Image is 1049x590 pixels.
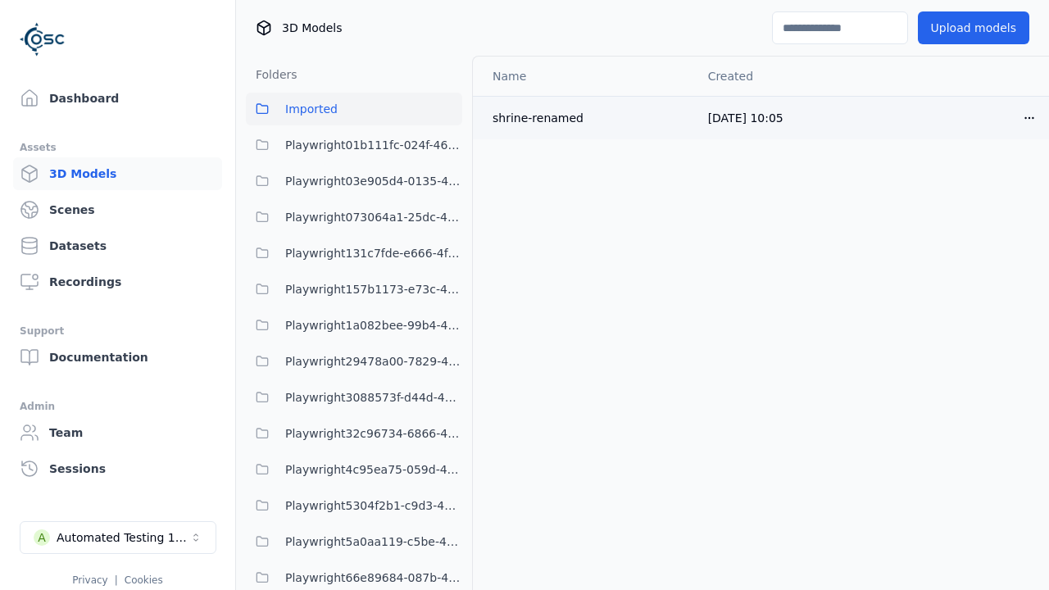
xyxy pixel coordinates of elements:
[285,568,462,588] span: Playwright66e89684-087b-4a8e-8db0-72782c7802f7
[285,388,462,407] span: Playwright3088573f-d44d-455e-85f6-006cb06f31fb
[285,99,338,119] span: Imported
[72,574,107,586] a: Privacy
[246,93,462,125] button: Imported
[13,193,222,226] a: Scenes
[918,11,1029,44] button: Upload models
[246,237,462,270] button: Playwright131c7fde-e666-4f3e-be7e-075966dc97bc
[285,135,462,155] span: Playwright01b111fc-024f-466d-9bae-c06bfb571c6d
[13,265,222,298] a: Recordings
[285,460,462,479] span: Playwright4c95ea75-059d-4cd5-9024-2cd9de30b3b0
[246,345,462,378] button: Playwright29478a00-7829-4286-b156-879e6320140f
[246,165,462,197] button: Playwright03e905d4-0135-4922-94e2-0c56aa41bf04
[708,111,783,125] span: [DATE] 10:05
[246,201,462,234] button: Playwright073064a1-25dc-42be-bd5d-9b023c0ea8dd
[246,273,462,306] button: Playwright157b1173-e73c-4808-a1ac-12e2e4cec217
[20,521,216,554] button: Select a workspace
[246,129,462,161] button: Playwright01b111fc-024f-466d-9bae-c06bfb571c6d
[285,496,462,515] span: Playwright5304f2b1-c9d3-459f-957a-a9fd53ec8eaf
[285,243,462,263] span: Playwright131c7fde-e666-4f3e-be7e-075966dc97bc
[246,381,462,414] button: Playwright3088573f-d44d-455e-85f6-006cb06f31fb
[493,110,682,126] div: shrine-renamed
[115,574,118,586] span: |
[285,352,462,371] span: Playwright29478a00-7829-4286-b156-879e6320140f
[285,279,462,299] span: Playwright157b1173-e73c-4808-a1ac-12e2e4cec217
[13,82,222,115] a: Dashboard
[246,417,462,450] button: Playwright32c96734-6866-42ae-8456-0f4acea52717
[285,315,462,335] span: Playwright1a082bee-99b4-4375-8133-1395ef4c0af5
[246,309,462,342] button: Playwright1a082bee-99b4-4375-8133-1395ef4c0af5
[285,532,462,551] span: Playwright5a0aa119-c5be-433d-90b0-de75c36c42a7
[282,20,342,36] span: 3D Models
[13,452,222,485] a: Sessions
[20,16,66,62] img: Logo
[13,341,222,374] a: Documentation
[13,229,222,262] a: Datasets
[13,157,222,190] a: 3D Models
[13,416,222,449] a: Team
[285,424,462,443] span: Playwright32c96734-6866-42ae-8456-0f4acea52717
[285,171,462,191] span: Playwright03e905d4-0135-4922-94e2-0c56aa41bf04
[246,489,462,522] button: Playwright5304f2b1-c9d3-459f-957a-a9fd53ec8eaf
[246,453,462,486] button: Playwright4c95ea75-059d-4cd5-9024-2cd9de30b3b0
[20,138,216,157] div: Assets
[695,57,872,96] th: Created
[246,525,462,558] button: Playwright5a0aa119-c5be-433d-90b0-de75c36c42a7
[125,574,163,586] a: Cookies
[20,397,216,416] div: Admin
[473,57,695,96] th: Name
[246,66,297,83] h3: Folders
[285,207,462,227] span: Playwright073064a1-25dc-42be-bd5d-9b023c0ea8dd
[20,321,216,341] div: Support
[34,529,50,546] div: A
[57,529,189,546] div: Automated Testing 1 - Playwright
